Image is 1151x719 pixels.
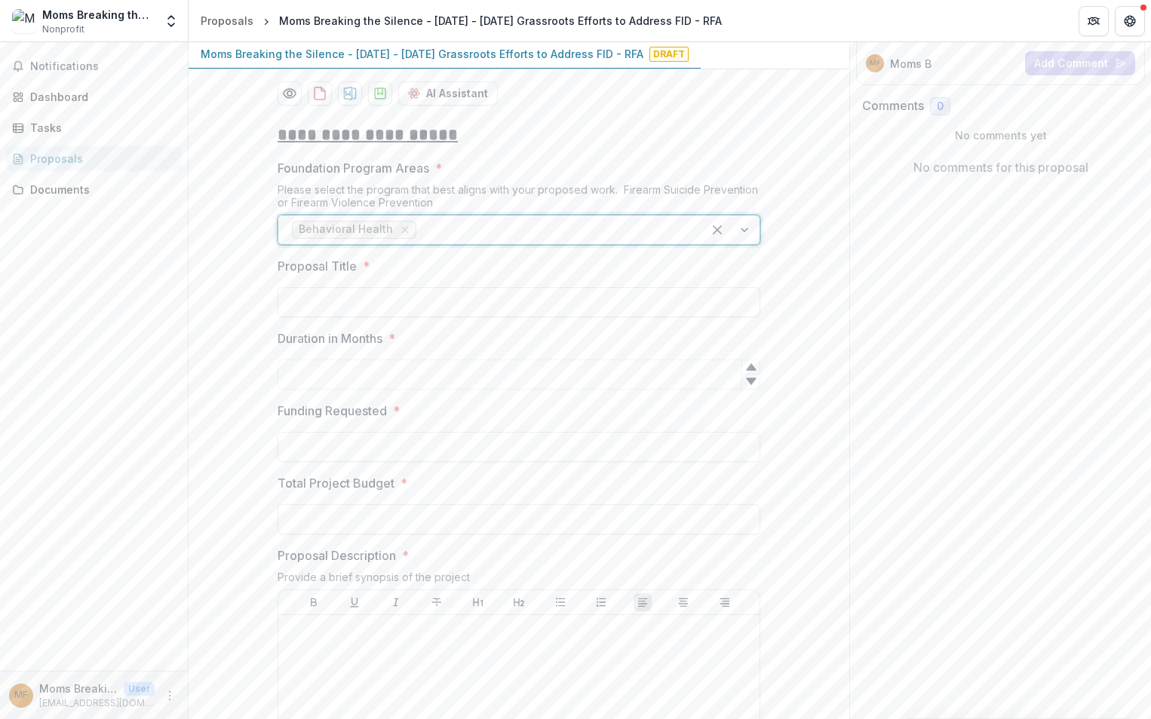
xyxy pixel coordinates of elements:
p: User [124,682,155,696]
a: Proposals [6,146,182,171]
div: Moms Breaking the Silence - [DATE] - [DATE] Grassroots Efforts to Address FID - RFA [279,13,722,29]
p: Moms B [890,56,932,72]
p: Total Project Budget [278,474,394,492]
div: Clear selected options [705,218,729,242]
button: Align Left [634,593,652,611]
span: 0 [937,100,944,113]
button: Open entity switcher [161,6,182,36]
button: Partners [1079,6,1109,36]
div: Moms Breaking the Silence Foundation [14,690,28,700]
p: [EMAIL_ADDRESS][DOMAIN_NAME] [39,696,155,710]
button: Heading 1 [469,593,487,611]
a: Dashboard [6,84,182,109]
button: download-proposal [308,81,332,106]
button: Preview a089bf56-9ddb-4ab8-bf55-80926bc800ae-0.pdf [278,81,302,106]
p: Moms Breaking the Silence Foundation [39,681,118,696]
nav: breadcrumb [195,10,728,32]
p: Moms Breaking the Silence - [DATE] - [DATE] Grassroots Efforts to Address FID - RFA [201,46,643,62]
button: More [161,687,179,705]
p: Foundation Program Areas [278,159,429,177]
div: Proposals [30,151,170,167]
a: Documents [6,177,182,202]
p: Funding Requested [278,402,387,420]
button: Add Comment [1025,51,1135,75]
p: No comments for this proposal [913,158,1088,176]
span: Draft [649,47,689,62]
div: Provide a brief synopsis of the project [278,571,760,589]
p: Proposal Description [278,546,396,564]
div: Dashboard [30,89,170,105]
button: download-proposal [338,81,362,106]
a: Tasks [6,115,182,140]
div: Documents [30,182,170,197]
button: Strike [428,593,446,611]
span: Behavioral Health [299,223,393,236]
button: Heading 2 [510,593,528,611]
button: Bullet List [551,593,569,611]
button: Bold [305,593,323,611]
p: Proposal Title [278,257,357,275]
span: Nonprofit [42,23,84,36]
div: Remove Behavioral Health [397,222,413,237]
span: Notifications [30,60,176,73]
button: Align Right [716,593,734,611]
p: Duration in Months [278,329,382,347]
a: Proposals [195,10,259,32]
button: Italicize [387,593,405,611]
img: Moms Breaking the Silence [12,9,36,33]
button: Get Help [1115,6,1145,36]
div: Proposals [201,13,253,29]
div: Moms Breaking the Silence [42,7,155,23]
button: Notifications [6,54,182,78]
button: AI Assistant [398,81,498,106]
div: Please select the program that best aligns with your proposed work. Firearm Suicide Prevention or... [278,183,760,215]
button: Ordered List [592,593,610,611]
button: download-proposal [368,81,392,106]
p: No comments yet [862,127,1139,143]
h2: Comments [862,99,924,113]
button: Align Center [674,593,692,611]
div: Tasks [30,120,170,136]
button: Underline [345,593,364,611]
div: Moms Breaking the Silence Foundation [870,60,881,67]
